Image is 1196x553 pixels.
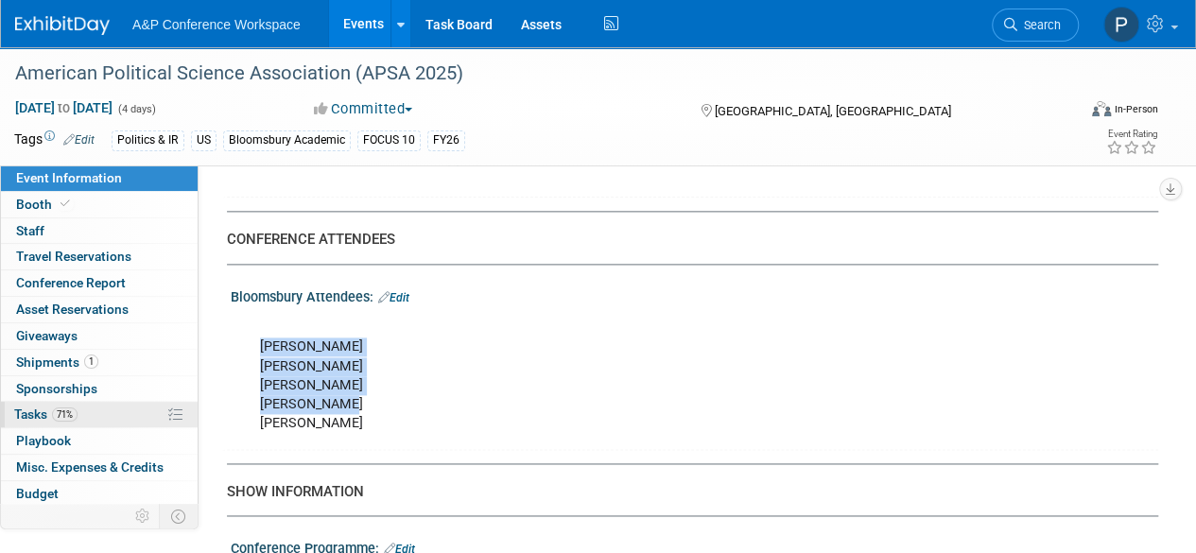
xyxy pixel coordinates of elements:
[1017,18,1061,32] span: Search
[191,130,217,150] div: US
[1,165,198,191] a: Event Information
[16,275,126,290] span: Conference Report
[1,402,198,427] a: Tasks71%
[992,9,1079,42] a: Search
[127,504,160,528] td: Personalize Event Tab Strip
[15,16,110,35] img: ExhibitDay
[14,406,78,422] span: Tasks
[1,270,198,296] a: Conference Report
[378,291,409,304] a: Edit
[1106,130,1157,139] div: Event Rating
[1,244,198,269] a: Travel Reservations
[14,130,95,151] td: Tags
[16,354,98,370] span: Shipments
[160,504,199,528] td: Toggle Event Tabs
[1,297,198,322] a: Asset Reservations
[16,197,74,212] span: Booth
[16,223,44,238] span: Staff
[16,170,122,185] span: Event Information
[307,99,420,119] button: Committed
[1,323,198,349] a: Giveaways
[1,376,198,402] a: Sponsorships
[84,354,98,369] span: 1
[55,100,73,115] span: to
[52,407,78,422] span: 71%
[223,130,351,150] div: Bloomsbury Academic
[16,249,131,264] span: Travel Reservations
[116,103,156,115] span: (4 days)
[227,230,1144,250] div: CONFERENCE ATTENDEES
[1,350,198,375] a: Shipments1
[61,199,70,209] i: Booth reservation complete
[132,17,301,32] span: A&P Conference Workspace
[63,133,95,147] a: Edit
[16,433,71,448] span: Playbook
[231,283,1158,307] div: Bloomsbury Attendees:
[247,309,975,441] div: [PERSON_NAME] [PERSON_NAME] [PERSON_NAME] [PERSON_NAME] [PERSON_NAME]
[1,481,198,507] a: Budget
[1,192,198,217] a: Booth
[357,130,421,150] div: FOCUS 10
[16,381,97,396] span: Sponsorships
[14,99,113,116] span: [DATE] [DATE]
[16,302,129,317] span: Asset Reservations
[16,328,78,343] span: Giveaways
[227,482,1144,502] div: SHOW INFORMATION
[9,57,1061,91] div: American Political Science Association (APSA 2025)
[1103,7,1139,43] img: Paige Papandrea
[1092,101,1111,116] img: Format-Inperson.png
[16,459,164,475] span: Misc. Expenses & Credits
[714,104,950,118] span: [GEOGRAPHIC_DATA], [GEOGRAPHIC_DATA]
[1114,102,1158,116] div: In-Person
[991,98,1158,127] div: Event Format
[112,130,184,150] div: Politics & IR
[16,486,59,501] span: Budget
[1,428,198,454] a: Playbook
[1,455,198,480] a: Misc. Expenses & Credits
[1,218,198,244] a: Staff
[427,130,465,150] div: FY26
